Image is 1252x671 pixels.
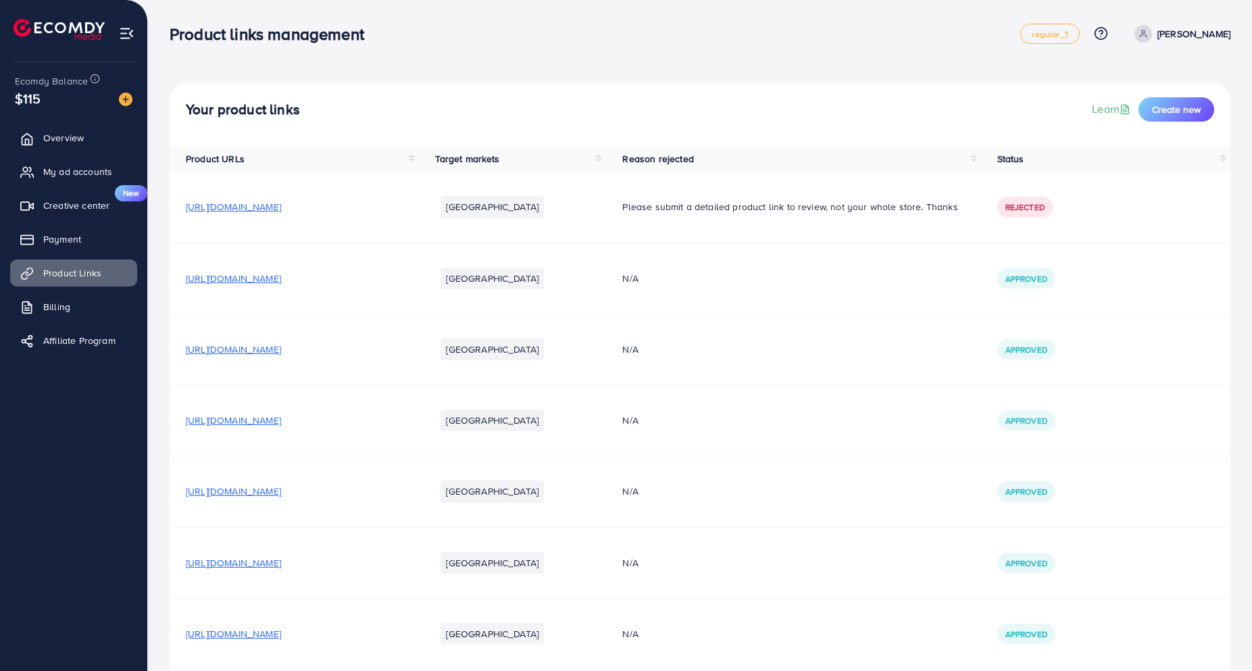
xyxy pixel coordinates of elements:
[441,339,544,360] li: [GEOGRAPHIC_DATA]
[186,627,281,641] span: [URL][DOMAIN_NAME]
[1195,610,1242,661] iframe: Chat
[1005,273,1047,284] span: Approved
[622,199,964,215] p: Please submit a detailed product link to review, not your whole store. Thanks
[441,409,544,431] li: [GEOGRAPHIC_DATA]
[1157,26,1230,42] p: [PERSON_NAME]
[43,165,112,178] span: My ad accounts
[1005,557,1047,569] span: Approved
[1005,344,1047,355] span: Approved
[14,19,105,40] img: logo
[186,152,245,166] span: Product URLs
[1092,101,1133,117] a: Learn
[15,74,88,88] span: Ecomdy Balance
[10,124,137,151] a: Overview
[43,131,84,145] span: Overview
[1005,415,1047,426] span: Approved
[115,185,147,201] span: New
[1005,201,1045,213] span: Rejected
[441,623,544,645] li: [GEOGRAPHIC_DATA]
[186,101,300,118] h4: Your product links
[1005,486,1047,497] span: Approved
[622,343,638,356] span: N/A
[441,268,544,289] li: [GEOGRAPHIC_DATA]
[186,343,281,356] span: [URL][DOMAIN_NAME]
[10,226,137,253] a: Payment
[10,327,137,354] a: Affiliate Program
[10,293,137,320] a: Billing
[186,484,281,498] span: [URL][DOMAIN_NAME]
[43,266,101,280] span: Product Links
[186,556,281,570] span: [URL][DOMAIN_NAME]
[1020,24,1079,44] a: regular_1
[997,152,1024,166] span: Status
[1005,628,1047,640] span: Approved
[43,232,81,246] span: Payment
[622,556,638,570] span: N/A
[10,158,137,185] a: My ad accounts
[441,480,544,502] li: [GEOGRAPHIC_DATA]
[43,300,70,314] span: Billing
[622,272,638,285] span: N/A
[1152,103,1201,116] span: Create new
[435,152,499,166] span: Target markets
[1032,30,1068,39] span: regular_1
[186,200,281,214] span: [URL][DOMAIN_NAME]
[622,627,638,641] span: N/A
[43,334,116,347] span: Affiliate Program
[441,552,544,574] li: [GEOGRAPHIC_DATA]
[622,414,638,427] span: N/A
[622,152,693,166] span: Reason rejected
[15,89,41,108] span: $115
[1129,25,1230,43] a: [PERSON_NAME]
[119,26,134,41] img: menu
[186,414,281,427] span: [URL][DOMAIN_NAME]
[441,196,544,218] li: [GEOGRAPHIC_DATA]
[10,192,137,219] a: Creative centerNew
[43,199,109,212] span: Creative center
[622,484,638,498] span: N/A
[186,272,281,285] span: [URL][DOMAIN_NAME]
[10,259,137,287] a: Product Links
[170,24,375,44] h3: Product links management
[119,93,132,106] img: image
[1138,97,1214,122] button: Create new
